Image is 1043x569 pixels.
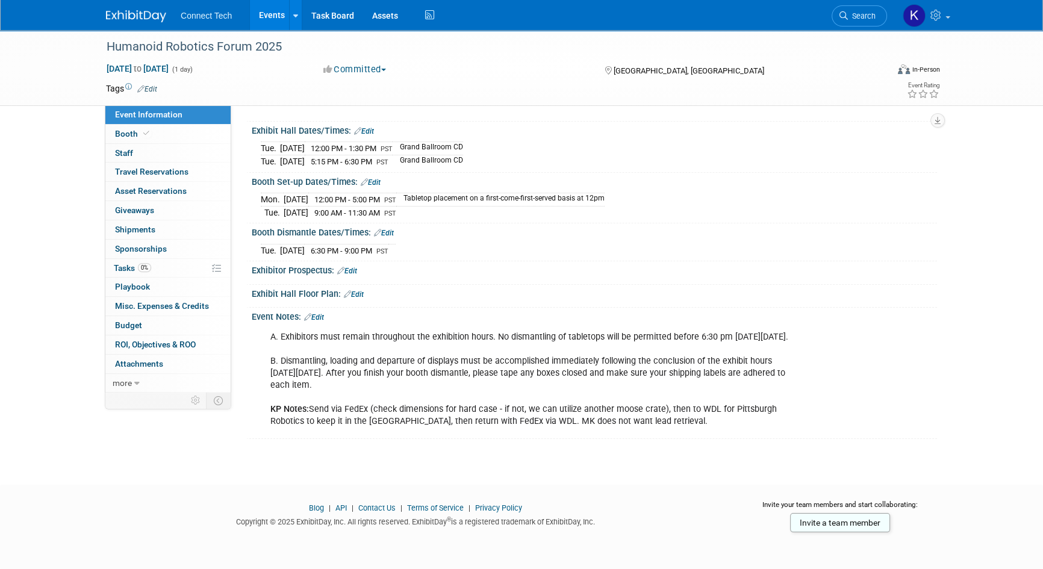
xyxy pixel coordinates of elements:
span: Budget [115,320,142,330]
td: [DATE] [280,142,305,155]
span: Tasks [114,263,151,273]
a: Giveaways [105,201,231,220]
a: Blog [309,503,324,512]
span: 6:30 PM - 9:00 PM [311,246,372,255]
td: Tue. [261,142,280,155]
span: [DATE] [DATE] [106,63,169,74]
span: Misc. Expenses & Credits [115,301,209,311]
span: ROI, Objectives & ROO [115,340,196,349]
img: ExhibitDay [106,10,166,22]
a: Booth [105,125,231,143]
a: Edit [361,178,381,187]
span: Staff [115,148,133,158]
td: Tue. [261,155,280,168]
span: PST [376,247,388,255]
button: Committed [319,63,391,76]
div: Copyright © 2025 ExhibitDay, Inc. All rights reserved. ExhibitDay is a registered trademark of Ex... [106,514,725,527]
i: Booth reservation complete [143,130,149,137]
span: to [132,64,143,73]
a: Playbook [105,278,231,296]
span: | [349,503,356,512]
a: Edit [137,85,157,93]
td: [DATE] [284,193,308,207]
a: Travel Reservations [105,163,231,181]
a: more [105,374,231,393]
a: Edit [354,127,374,135]
span: Event Information [115,110,182,119]
span: 12:00 PM - 5:00 PM [314,195,380,204]
a: Terms of Service [407,503,464,512]
div: Exhibit Hall Dates/Times: [252,122,937,137]
span: more [113,378,132,388]
span: Sponsorships [115,244,167,253]
div: Humanoid Robotics Forum 2025 [102,36,869,58]
a: Contact Us [358,503,396,512]
a: Misc. Expenses & Credits [105,297,231,316]
div: Invite your team members and start collaborating: [743,500,938,518]
span: | [397,503,405,512]
div: Booth Set-up Dates/Times: [252,173,937,188]
span: Playbook [115,282,150,291]
td: Tue. [261,206,284,219]
a: Asset Reservations [105,182,231,201]
a: ROI, Objectives & ROO [105,335,231,354]
a: Event Information [105,105,231,124]
span: 9:00 AM - 11:30 AM [314,208,380,217]
span: PST [384,196,396,204]
a: Tasks0% [105,259,231,278]
a: Edit [374,229,394,237]
td: Tags [106,82,157,95]
td: [DATE] [284,206,308,219]
td: Tue. [261,244,280,257]
a: Edit [344,290,364,299]
a: Attachments [105,355,231,373]
span: Search [848,11,876,20]
span: PST [381,145,393,153]
span: | [326,503,334,512]
td: Toggle Event Tabs [207,393,231,408]
div: A. Exhibitors must remain throughout the exhibition hours. No dismantling of tabletops will be pe... [262,325,805,434]
sup: ® [447,516,451,523]
span: Attachments [115,359,163,368]
a: Edit [337,267,357,275]
div: In-Person [912,65,940,74]
a: Invite a team member [790,513,890,532]
span: Shipments [115,225,155,234]
a: Budget [105,316,231,335]
span: 12:00 PM - 1:30 PM [311,144,376,153]
div: Event Format [816,63,940,81]
div: Event Rating [907,82,939,89]
span: PST [384,210,396,217]
td: Grand Ballroom CD [393,142,463,155]
span: [GEOGRAPHIC_DATA], [GEOGRAPHIC_DATA] [613,66,764,75]
td: [DATE] [280,155,305,168]
span: Connect Tech [181,11,232,20]
a: Search [832,5,887,26]
span: Asset Reservations [115,186,187,196]
div: Exhibitor Prospectus: [252,261,937,277]
img: Format-Inperson.png [898,64,910,74]
a: Privacy Policy [475,503,522,512]
span: 0% [138,263,151,272]
a: Shipments [105,220,231,239]
div: Booth Dismantle Dates/Times: [252,223,937,239]
span: | [465,503,473,512]
a: Staff [105,144,231,163]
td: Tabletop placement on a first-come-first-served basis at 12pm [396,193,605,207]
a: Edit [304,313,324,322]
span: Booth [115,129,152,138]
a: Sponsorships [105,240,231,258]
span: (1 day) [171,66,193,73]
div: Exhibit Hall Floor Plan: [252,285,937,300]
span: Giveaways [115,205,154,215]
td: Mon. [261,193,284,207]
img: Kara Price [903,4,926,27]
td: Grand Ballroom CD [393,155,463,168]
td: Personalize Event Tab Strip [185,393,207,408]
span: PST [376,158,388,166]
span: 5:15 PM - 6:30 PM [311,157,372,166]
b: KP Notes: [270,404,309,414]
td: [DATE] [280,244,305,257]
div: Event Notes: [252,308,937,323]
span: Travel Reservations [115,167,188,176]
